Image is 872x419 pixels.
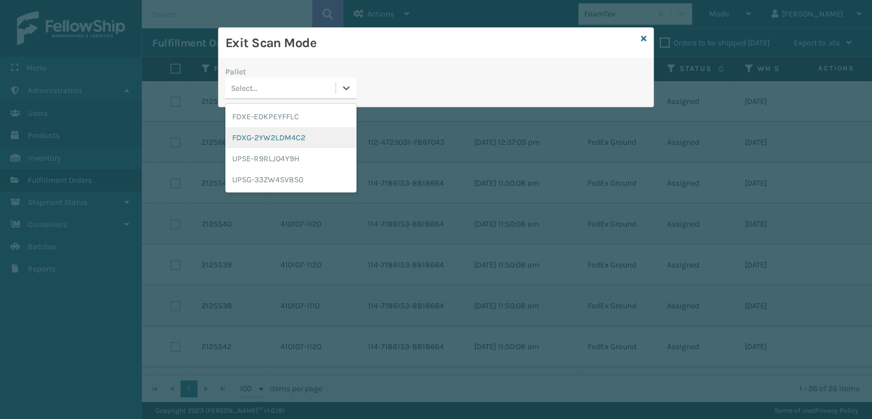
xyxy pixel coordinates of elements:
div: UPSG-33ZW4SV8S0 [225,169,357,190]
div: FDXE-EDKPEYFFLC [225,106,357,127]
h3: Exit Scan Mode [225,35,636,52]
div: Select... [231,82,258,94]
div: UPSE-R9RLJ04Y9H [225,148,357,169]
div: FDXG-2YW2LDM4C2 [225,127,357,148]
label: Pallet [225,66,246,78]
